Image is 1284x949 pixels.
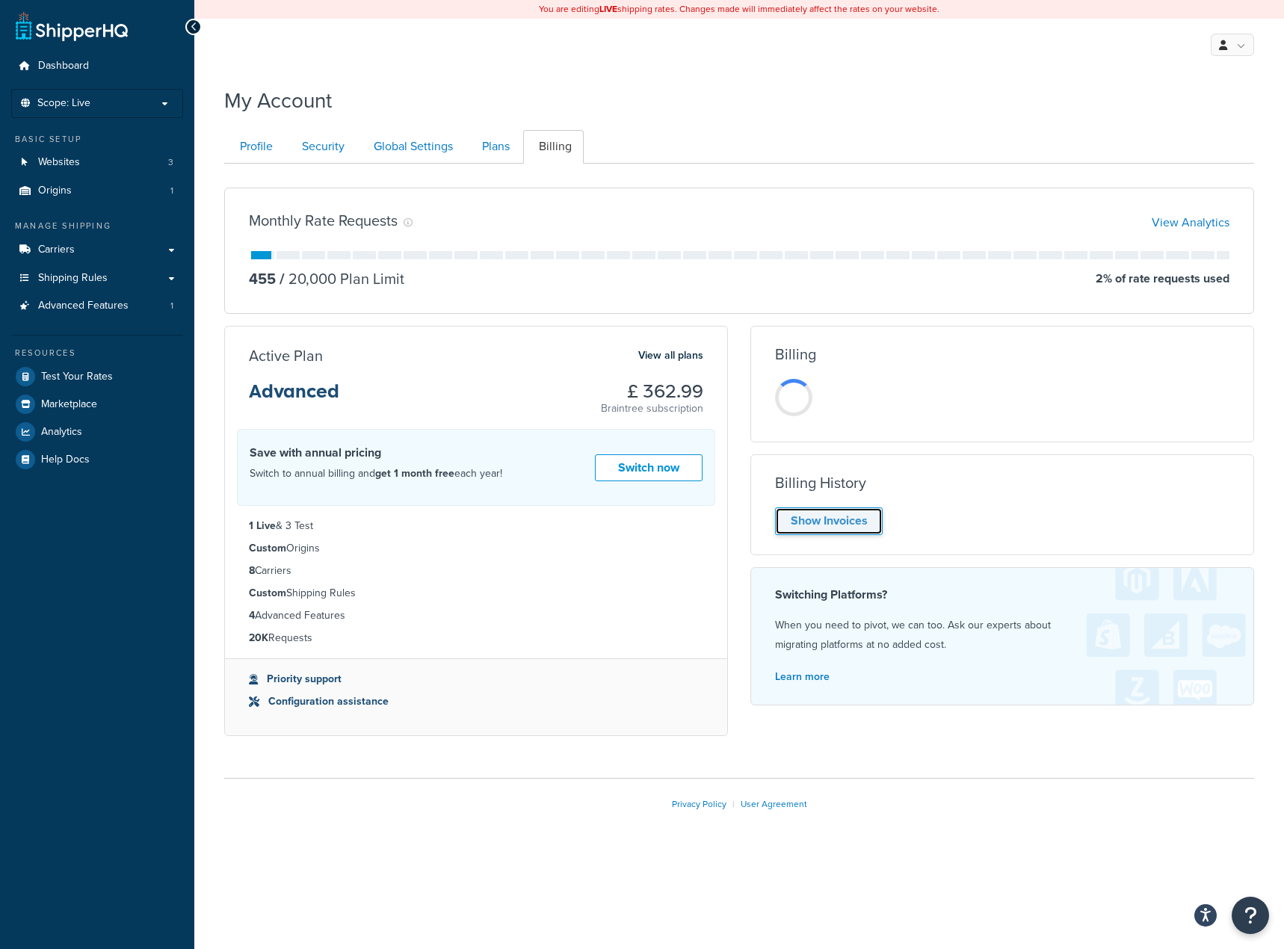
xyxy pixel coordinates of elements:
[638,346,703,365] a: View all plans
[11,220,183,232] div: Manage Shipping
[38,60,89,72] span: Dashboard
[741,797,807,811] a: User Agreement
[38,272,108,285] span: Shipping Rules
[11,446,183,473] a: Help Docs
[11,149,183,176] a: Websites 3
[170,185,173,197] span: 1
[249,212,398,229] h3: Monthly Rate Requests
[286,130,357,164] a: Security
[249,518,276,534] strong: 1 Live
[41,398,97,411] span: Marketplace
[775,346,816,362] h3: Billing
[775,669,830,684] a: Learn more
[375,466,454,481] strong: get 1 month free
[775,586,1229,604] h4: Switching Platforms?
[249,540,286,556] strong: Custom
[358,130,465,164] a: Global Settings
[11,418,183,445] a: Analytics
[11,292,183,320] li: Advanced Features
[775,474,866,491] h3: Billing History
[11,363,183,390] a: Test Your Rates
[249,268,276,289] p: 455
[11,236,183,264] a: Carriers
[672,797,726,811] a: Privacy Policy
[1152,214,1229,231] a: View Analytics
[249,563,255,578] strong: 8
[11,177,183,205] a: Origins 1
[38,244,75,256] span: Carriers
[38,156,80,169] span: Websites
[601,401,703,416] p: Braintree subscription
[41,426,82,439] span: Analytics
[11,265,183,292] a: Shipping Rules
[11,133,183,146] div: Basic Setup
[11,347,183,359] div: Resources
[601,382,703,401] h3: £ 362.99
[249,518,703,534] li: & 3 Test
[11,149,183,176] li: Websites
[38,185,72,197] span: Origins
[466,130,522,164] a: Plans
[41,371,113,383] span: Test Your Rates
[249,608,703,624] li: Advanced Features
[249,608,255,623] strong: 4
[11,292,183,320] a: Advanced Features 1
[1232,897,1269,934] button: Open Resource Center
[224,130,285,164] a: Profile
[599,2,617,16] b: LIVE
[170,300,173,312] span: 1
[224,86,332,115] h1: My Account
[249,630,268,646] strong: 20K
[595,454,703,482] a: Switch now
[11,177,183,205] li: Origins
[249,693,703,710] li: Configuration assistance
[250,444,502,462] h4: Save with annual pricing
[16,11,128,41] a: ShipperHQ Home
[250,464,502,483] p: Switch to annual billing and each year!
[168,156,173,169] span: 3
[775,507,883,535] a: Show Invoices
[37,97,90,110] span: Scope: Live
[249,540,703,557] li: Origins
[249,563,703,579] li: Carriers
[775,616,1229,655] p: When you need to pivot, we can too. Ask our experts about migrating platforms at no added cost.
[732,797,735,811] span: |
[11,52,183,80] a: Dashboard
[249,347,323,364] h3: Active Plan
[41,454,90,466] span: Help Docs
[249,671,703,687] li: Priority support
[11,391,183,418] a: Marketplace
[249,585,286,601] strong: Custom
[276,268,404,289] p: 20,000 Plan Limit
[249,382,339,413] h3: Advanced
[38,300,129,312] span: Advanced Features
[523,130,584,164] a: Billing
[280,268,285,290] span: /
[1096,268,1229,289] p: 2 % of rate requests used
[249,630,703,646] li: Requests
[249,585,703,602] li: Shipping Rules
